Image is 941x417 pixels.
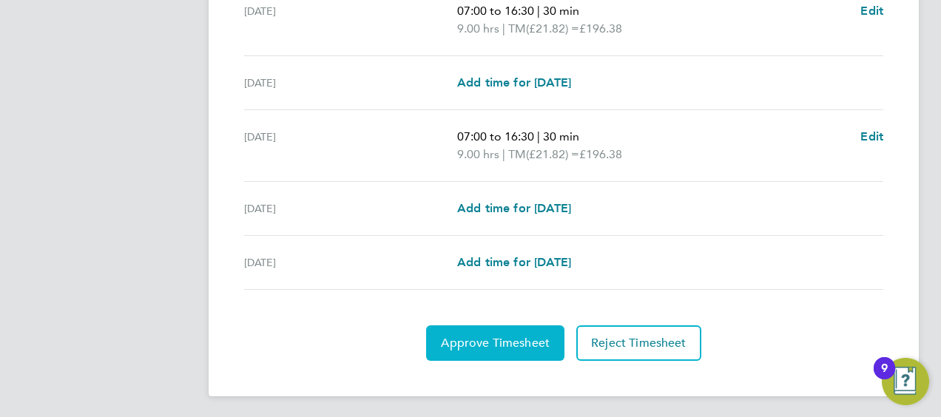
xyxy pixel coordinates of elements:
[543,129,579,143] span: 30 min
[508,20,526,38] span: TM
[457,21,499,35] span: 9.00 hrs
[591,336,687,350] span: Reject Timesheet
[543,4,579,18] span: 30 min
[860,129,883,143] span: Edit
[244,200,457,217] div: [DATE]
[860,2,883,20] a: Edit
[457,75,571,89] span: Add time for [DATE]
[579,21,622,35] span: £196.38
[244,254,457,271] div: [DATE]
[881,368,888,387] div: 9
[526,147,579,161] span: (£21.82) =
[576,325,701,361] button: Reject Timesheet
[526,21,579,35] span: (£21.82) =
[860,128,883,146] a: Edit
[426,325,564,361] button: Approve Timesheet
[537,129,540,143] span: |
[502,147,505,161] span: |
[537,4,540,18] span: |
[244,74,457,92] div: [DATE]
[457,4,534,18] span: 07:00 to 16:30
[244,2,457,38] div: [DATE]
[502,21,505,35] span: |
[441,336,550,350] span: Approve Timesheet
[457,129,534,143] span: 07:00 to 16:30
[457,200,571,217] a: Add time for [DATE]
[457,201,571,215] span: Add time for [DATE]
[457,74,571,92] a: Add time for [DATE]
[882,358,929,405] button: Open Resource Center, 9 new notifications
[457,147,499,161] span: 9.00 hrs
[457,255,571,269] span: Add time for [DATE]
[579,147,622,161] span: £196.38
[508,146,526,163] span: TM
[457,254,571,271] a: Add time for [DATE]
[244,128,457,163] div: [DATE]
[860,4,883,18] span: Edit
